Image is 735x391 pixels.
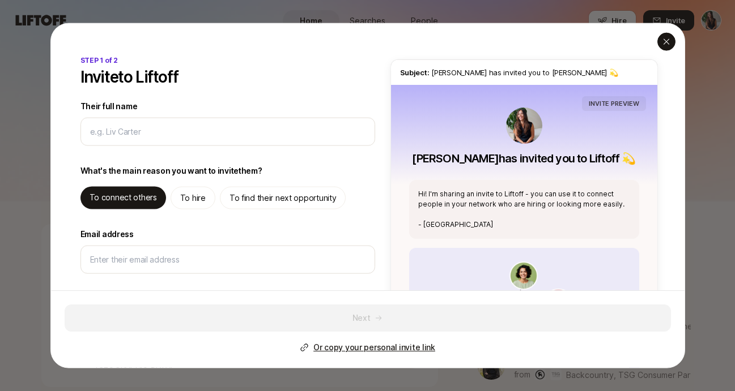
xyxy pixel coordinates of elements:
[80,67,179,85] p: Invite to Liftoff
[80,227,375,240] label: Email address
[80,99,375,113] label: Their full name
[474,261,574,323] img: invite_value_prop.png
[400,66,648,78] p: [PERSON_NAME] has invited you to [PERSON_NAME] 💫
[80,55,118,65] p: STEP 1 of 2
[409,179,639,238] div: Hi! I'm sharing an invite to Liftoff - you can use it to connect people in your network who are h...
[230,191,337,204] p: To find their next opportunity
[589,98,639,108] p: INVITE PREVIEW
[180,191,206,204] p: To hire
[90,190,157,204] p: To connect others
[506,107,542,143] img: Ciara
[80,164,262,177] p: What's the main reason you want to invite them ?
[400,67,430,76] span: Subject:
[90,252,366,266] input: Enter their email address
[300,341,435,354] button: Or copy your personal invite link
[313,341,435,354] p: Or copy your personal invite link
[90,124,366,138] input: e.g. Liv Carter
[412,150,635,166] p: [PERSON_NAME] has invited you to Liftoff 💫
